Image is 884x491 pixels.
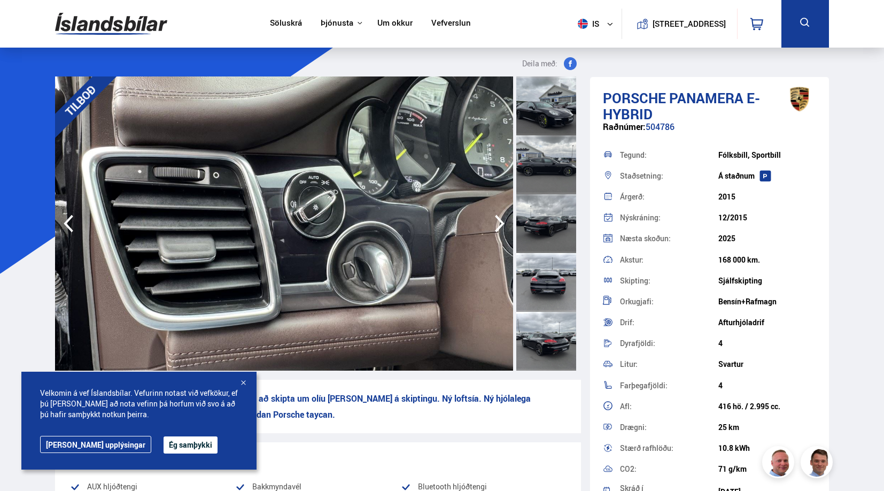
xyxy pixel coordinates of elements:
[55,6,167,41] img: G0Ugv5HjCgRt.svg
[603,88,760,124] span: Panamera E-HYBRID
[718,444,816,452] div: 10.8 kWh
[164,436,218,454] button: Ég samþykki
[718,213,816,222] div: 12/2015
[802,448,834,480] img: FbJEzSuNWCJXmdc-.webp
[620,256,718,264] div: Akstur:
[620,444,718,452] div: Stærð rafhlöðu:
[718,256,816,264] div: 168 000 km.
[718,402,816,411] div: 416 hö. / 2.995 cc.
[620,403,718,410] div: Afl:
[620,277,718,285] div: Skipting:
[620,465,718,473] div: CO2:
[40,436,151,453] a: [PERSON_NAME] upplýsingar
[573,19,600,29] span: is
[573,8,622,40] button: is
[620,340,718,347] div: Dyrafjöldi:
[40,388,238,420] span: Velkomin á vef Íslandsbílar. Vefurinn notast við vefkökur, ef þú [PERSON_NAME] að nota vefinn þá ...
[718,172,816,180] div: Á staðnum
[718,381,816,390] div: 4
[55,76,513,371] img: 3526201.jpeg
[718,423,816,432] div: 25 km
[620,382,718,389] div: Farþegafjöldi:
[522,57,557,70] span: Deila með:
[70,451,566,467] div: Vinsæll búnaður
[620,319,718,326] div: Drif:
[578,19,588,29] img: svg+xml;base64,PHN2ZyB4bWxucz0iaHR0cDovL3d3dy53My5vcmcvMjAwMC9zdmciIHdpZHRoPSI1MTIiIGhlaWdodD0iNT...
[620,424,718,431] div: Drægni:
[628,9,732,39] a: [STREET_ADDRESS]
[270,18,302,29] a: Söluskrá
[620,298,718,305] div: Orkugjafi:
[718,339,816,348] div: 4
[55,380,581,433] p: Nýjir diskar og klossar framan og aftan. Nýbúið að skipta um olíu [PERSON_NAME] á skiptingu. Ný l...
[718,297,816,306] div: Bensín+Rafmagn
[620,172,718,180] div: Staðsetning:
[9,4,41,36] button: Opna LiveChat spjallviðmót
[718,318,816,327] div: Afturhjóladrif
[41,60,121,141] div: TILBOÐ
[620,193,718,201] div: Árgerð:
[518,57,581,70] button: Deila með:
[620,214,718,221] div: Nýskráning:
[718,193,816,201] div: 2015
[620,235,718,242] div: Næsta skoðun:
[718,360,816,369] div: Svartur
[321,18,353,28] button: Þjónusta
[377,18,413,29] a: Um okkur
[603,122,816,143] div: 504786
[620,360,718,368] div: Litur:
[778,82,821,116] img: brand logo
[718,277,816,285] div: Sjálfskipting
[718,234,816,243] div: 2025
[764,448,796,480] img: siFngHWaQ9KaOqBr.png
[656,19,722,28] button: [STREET_ADDRESS]
[603,121,646,133] span: Raðnúmer:
[603,88,666,108] span: Porsche
[718,465,816,473] div: 71 g/km
[718,151,816,159] div: Fólksbíll, Sportbíll
[620,151,718,159] div: Tegund:
[431,18,471,29] a: Vefverslun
